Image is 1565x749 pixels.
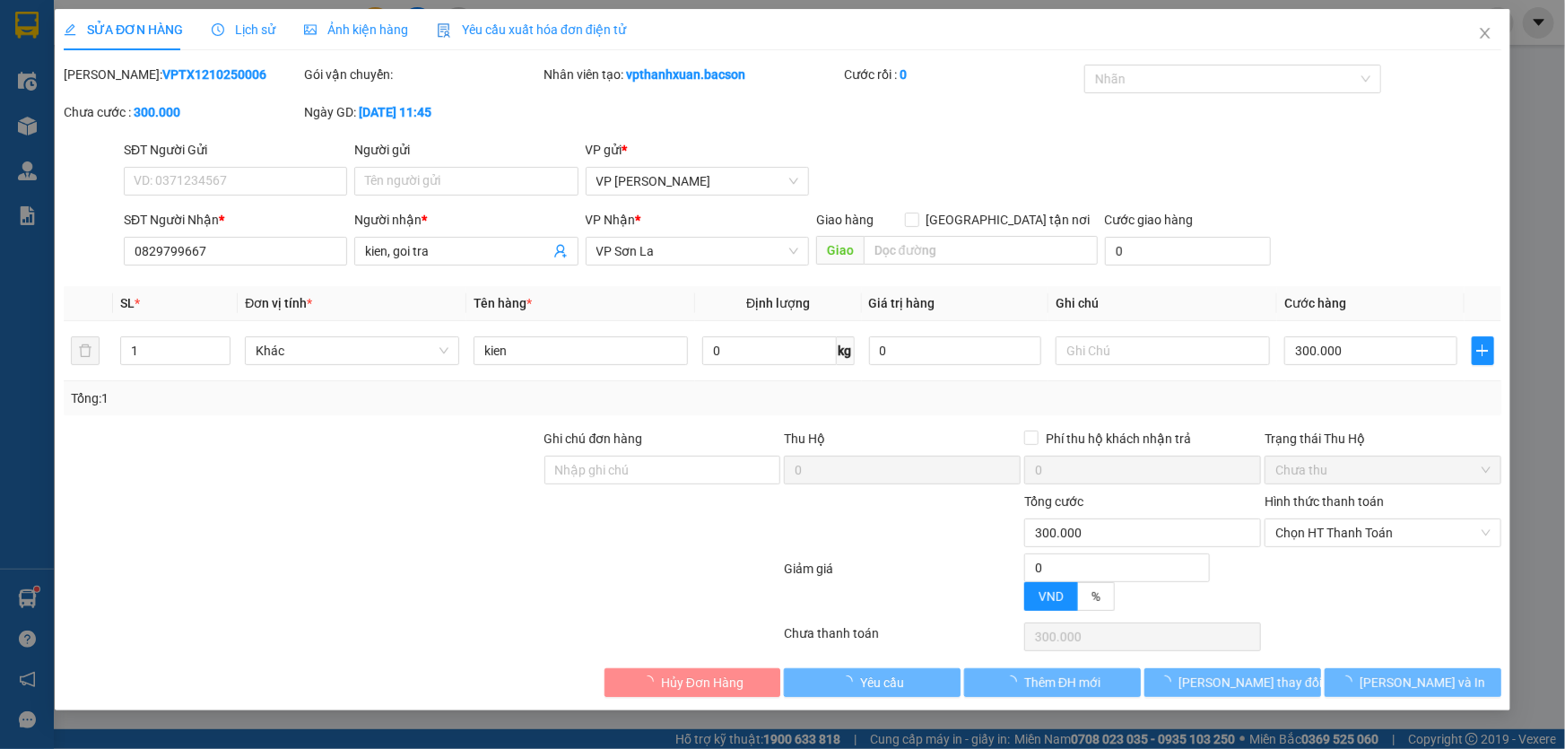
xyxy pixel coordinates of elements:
[641,675,661,688] span: loading
[919,210,1098,230] span: [GEOGRAPHIC_DATA] tận nơi
[596,168,798,195] span: VP Thanh Xuân
[1265,429,1501,449] div: Trạng thái Thu Hộ
[586,140,809,160] div: VP gửi
[844,65,1081,84] div: Cước rồi :
[1039,589,1064,604] span: VND
[359,105,431,119] b: [DATE] 11:45
[661,673,743,692] span: Hủy Đơn Hàng
[71,388,604,408] div: Tổng: 1
[1361,673,1486,692] span: [PERSON_NAME] và In
[604,668,781,697] button: Hủy Đơn Hàng
[1144,668,1321,697] button: [PERSON_NAME] thay đổi
[212,22,275,37] span: Lịch sử
[964,668,1141,697] button: Thêm ĐH mới
[1460,9,1510,59] button: Close
[837,336,855,365] span: kg
[1105,237,1271,266] input: Cước giao hàng
[1024,494,1083,509] span: Tổng cước
[1472,336,1494,365] button: plus
[1341,675,1361,688] span: loading
[1275,457,1491,483] span: Chưa thu
[474,296,532,310] span: Tên hàng
[783,559,1023,619] div: Giảm giá
[544,431,643,446] label: Ghi chú đơn hàng
[1091,589,1100,604] span: %
[304,65,541,84] div: Gói vận chuyển:
[900,67,907,82] b: 0
[71,336,100,365] button: delete
[474,336,688,365] input: VD: Bàn, Ghế
[596,238,798,265] span: VP Sơn La
[544,456,781,484] input: Ghi chú đơn hàng
[64,102,300,122] div: Chưa cước :
[304,102,541,122] div: Ngày GD:
[586,213,636,227] span: VP Nhận
[124,140,347,160] div: SĐT Người Gửi
[784,431,825,446] span: Thu Hộ
[212,23,224,36] span: clock-circle
[1159,675,1178,688] span: loading
[64,23,76,36] span: edit
[816,236,864,265] span: Giao
[1473,344,1493,358] span: plus
[354,210,578,230] div: Người nhận
[437,23,451,38] img: icon
[869,296,935,310] span: Giá trị hàng
[64,65,300,84] div: [PERSON_NAME]:
[162,67,266,82] b: VPTX1210250006
[1275,519,1491,546] span: Chọn HT Thanh Toán
[437,22,626,37] span: Yêu cầu xuất hóa đơn điện tử
[124,210,347,230] div: SĐT Người Nhận
[864,236,1098,265] input: Dọc đường
[1478,26,1492,40] span: close
[64,22,183,37] span: SỬA ĐƠN HÀNG
[1265,494,1384,509] label: Hình thức thanh toán
[553,244,568,258] span: user-add
[816,213,874,227] span: Giao hàng
[1039,429,1198,449] span: Phí thu hộ khách nhận trả
[22,130,313,160] b: GỬI : VP [PERSON_NAME]
[304,23,317,36] span: picture
[860,673,904,692] span: Yêu cầu
[1284,296,1346,310] span: Cước hàng
[1056,336,1270,365] input: Ghi Chú
[840,675,860,688] span: loading
[134,105,180,119] b: 300.000
[1048,286,1277,321] th: Ghi chú
[627,67,746,82] b: vpthanhxuan.bacson
[1004,675,1024,688] span: loading
[1178,673,1322,692] span: [PERSON_NAME] thay đổi
[256,337,448,364] span: Khác
[544,65,841,84] div: Nhân viên tạo:
[785,668,961,697] button: Yêu cầu
[120,296,135,310] span: SL
[354,140,578,160] div: Người gửi
[304,22,408,37] span: Ảnh kiện hàng
[1105,213,1194,227] label: Cước giao hàng
[1024,673,1100,692] span: Thêm ĐH mới
[245,296,312,310] span: Đơn vị tính
[1325,668,1501,697] button: [PERSON_NAME] và In
[168,66,750,89] li: Hotline: 0965551559
[783,623,1023,655] div: Chưa thanh toán
[168,44,750,66] li: Số 378 [PERSON_NAME] ( trong nhà khách [GEOGRAPHIC_DATA])
[746,296,810,310] span: Định lượng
